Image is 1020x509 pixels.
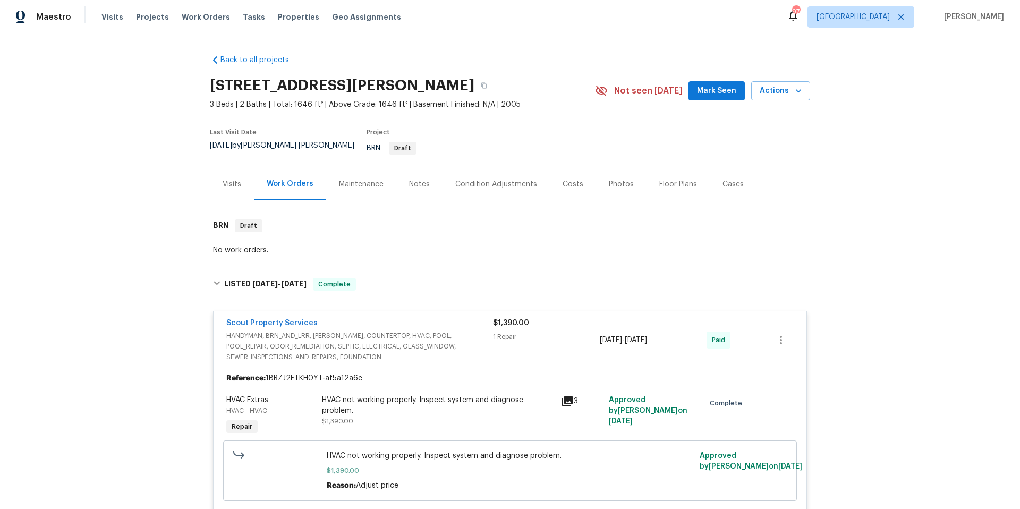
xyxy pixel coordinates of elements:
span: $1,390.00 [493,319,529,327]
div: No work orders. [213,245,807,256]
span: Draft [390,145,415,151]
span: [PERSON_NAME] [940,12,1004,22]
div: 3 [561,395,602,408]
span: Draft [236,220,261,231]
a: Back to all projects [210,55,312,65]
div: 97 [792,6,800,17]
span: Projects [136,12,169,22]
span: HVAC Extras [226,396,268,404]
div: BRN Draft [210,209,810,243]
span: Adjust price [356,482,398,489]
span: [DATE] [281,280,307,287]
span: BRN [367,145,416,152]
div: 1 Repair [493,332,600,342]
span: Mark Seen [697,84,736,98]
button: Copy Address [474,76,494,95]
div: Work Orders [267,179,313,189]
div: Cases [722,179,744,190]
span: [DATE] [625,336,647,344]
span: Last Visit Date [210,129,257,135]
span: Visits [101,12,123,22]
span: HANDYMAN, BRN_AND_LRR, [PERSON_NAME], COUNTERTOP, HVAC, POOL, POOL_REPAIR, ODOR_REMEDIATION, SEPT... [226,330,493,362]
div: Visits [223,179,241,190]
span: Approved by [PERSON_NAME] on [609,396,687,425]
span: - [252,280,307,287]
span: $1,390.00 [322,418,353,425]
b: Reference: [226,373,266,384]
span: HVAC - HVAC [226,408,267,414]
span: Not seen [DATE] [614,86,682,96]
span: [DATE] [778,463,802,470]
span: Properties [278,12,319,22]
div: Condition Adjustments [455,179,537,190]
span: Tasks [243,13,265,21]
span: Actions [760,84,802,98]
span: Project [367,129,390,135]
span: Geo Assignments [332,12,401,22]
div: LISTED [DATE]-[DATE]Complete [210,267,810,301]
span: [DATE] [210,142,232,149]
span: Approved by [PERSON_NAME] on [700,452,802,470]
span: Complete [710,398,746,409]
span: [DATE] [609,418,633,425]
span: Maestro [36,12,71,22]
div: HVAC not working properly. Inspect system and diagnose problem. [322,395,555,416]
span: Work Orders [182,12,230,22]
a: Scout Property Services [226,319,318,327]
span: Paid [712,335,729,345]
span: - [600,335,647,345]
span: Reason: [327,482,356,489]
span: Repair [227,421,257,432]
span: [GEOGRAPHIC_DATA] [817,12,890,22]
div: 1BRZJ2ETKH0YT-af5a12a6e [214,369,806,388]
h6: LISTED [224,278,307,291]
span: 3 Beds | 2 Baths | Total: 1646 ft² | Above Grade: 1646 ft² | Basement Finished: N/A | 2005 [210,99,595,110]
span: Complete [314,279,355,290]
button: Mark Seen [688,81,745,101]
div: Floor Plans [659,179,697,190]
div: Maintenance [339,179,384,190]
h6: BRN [213,219,228,232]
h2: [STREET_ADDRESS][PERSON_NAME] [210,80,474,91]
div: Photos [609,179,634,190]
button: Actions [751,81,810,101]
span: [DATE] [252,280,278,287]
span: [DATE] [600,336,622,344]
div: by [PERSON_NAME] [PERSON_NAME] [210,142,367,162]
div: Costs [563,179,583,190]
span: $1,390.00 [327,465,694,476]
div: Notes [409,179,430,190]
span: HVAC not working properly. Inspect system and diagnose problem. [327,451,694,461]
